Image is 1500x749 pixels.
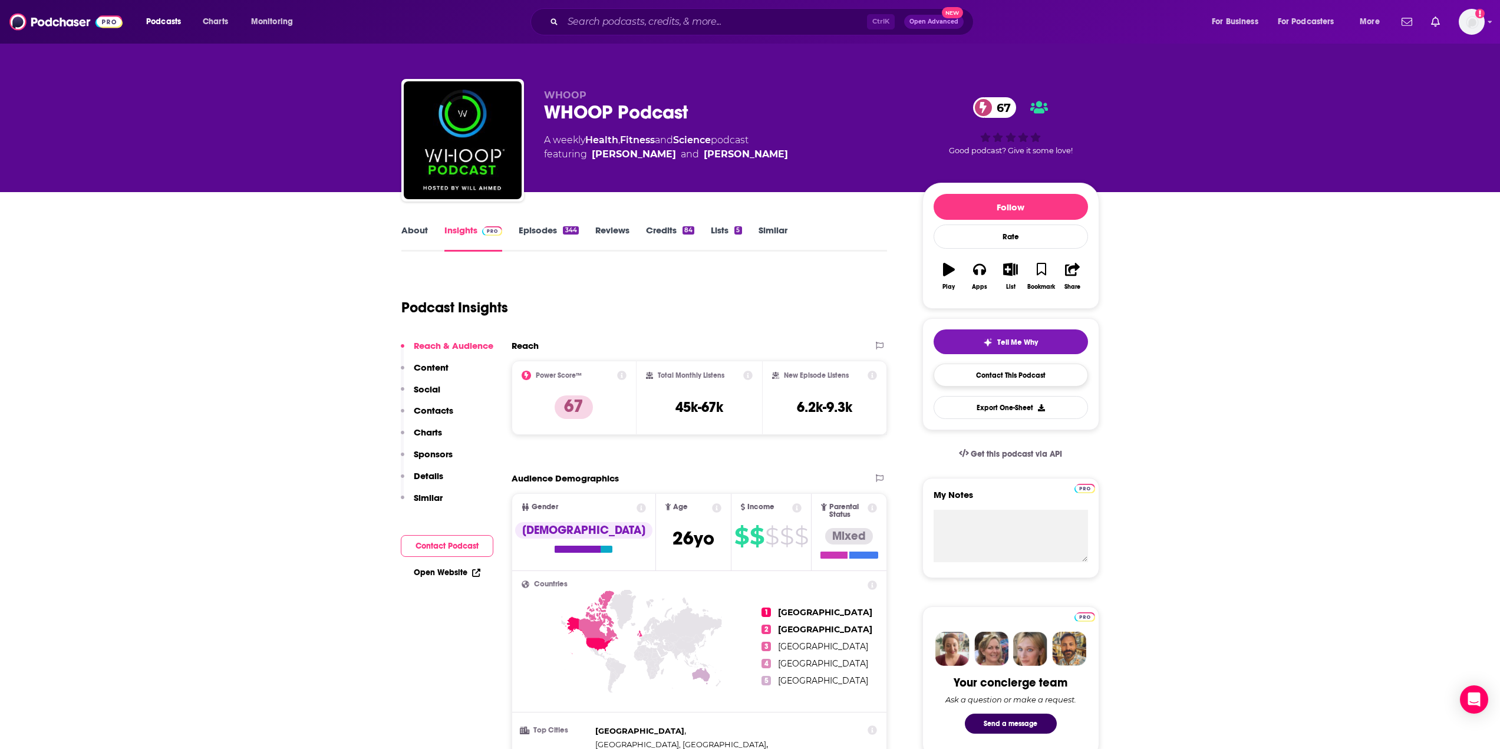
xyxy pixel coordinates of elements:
[401,299,508,316] h1: Podcast Insights
[1397,12,1417,32] a: Show notifications dropdown
[934,194,1088,220] button: Follow
[995,255,1026,298] button: List
[595,225,629,252] a: Reviews
[734,527,749,546] span: $
[243,12,308,31] button: open menu
[825,528,873,545] div: Mixed
[146,14,181,30] span: Podcasts
[673,134,711,146] a: Science
[592,147,676,161] a: Will Ahmed
[595,724,686,738] span: ,
[704,147,788,161] div: [PERSON_NAME]
[1459,9,1485,35] span: Logged in as Ashley_Beenen
[954,675,1067,690] div: Your concierge team
[536,371,582,380] h2: Power Score™
[784,371,849,380] h2: New Episode Listens
[734,226,741,235] div: 5
[519,225,578,252] a: Episodes344
[534,580,568,588] span: Countries
[1074,484,1095,493] img: Podchaser Pro
[983,338,993,347] img: tell me why sparkle
[401,362,449,384] button: Content
[761,642,771,651] span: 3
[934,225,1088,249] div: Rate
[401,340,493,362] button: Reach & Audience
[934,255,964,298] button: Play
[1212,14,1258,30] span: For Business
[794,527,808,546] span: $
[195,12,235,31] a: Charts
[761,625,771,634] span: 2
[1074,482,1095,493] a: Pro website
[934,364,1088,387] a: Contact This Podcast
[1426,12,1445,32] a: Show notifications dropdown
[542,8,985,35] div: Search podcasts, credits, & more...
[949,146,1073,155] span: Good podcast? Give it some love!
[414,567,480,578] a: Open Website
[532,503,558,511] span: Gender
[1013,632,1047,666] img: Jules Profile
[401,492,443,514] button: Similar
[972,283,987,291] div: Apps
[761,676,771,685] span: 5
[555,395,593,419] p: 67
[778,675,868,686] span: [GEOGRAPHIC_DATA]
[203,14,228,30] span: Charts
[683,226,694,235] div: 84
[401,384,440,405] button: Social
[401,535,493,557] button: Contact Podcast
[778,607,872,618] span: [GEOGRAPHIC_DATA]
[761,608,771,617] span: 1
[1057,255,1087,298] button: Share
[759,225,787,252] a: Similar
[934,329,1088,354] button: tell me why sparkleTell Me Why
[971,449,1062,459] span: Get this podcast via API
[778,624,872,635] span: [GEOGRAPHIC_DATA]
[414,405,453,416] p: Contacts
[765,527,779,546] span: $
[401,405,453,427] button: Contacts
[1074,611,1095,622] a: Pro website
[1204,12,1273,31] button: open menu
[522,727,591,734] h3: Top Cities
[934,396,1088,419] button: Export One-Sheet
[672,527,714,550] span: 26 yo
[797,398,852,416] h3: 6.2k-9.3k
[512,340,539,351] h2: Reach
[974,632,1008,666] img: Barbara Profile
[585,134,618,146] a: Health
[1006,283,1016,291] div: List
[778,658,868,669] span: [GEOGRAPHIC_DATA]
[658,371,724,380] h2: Total Monthly Listens
[444,225,503,252] a: InsightsPodchaser Pro
[829,503,866,519] span: Parental Status
[942,283,955,291] div: Play
[935,632,970,666] img: Sydney Profile
[414,362,449,373] p: Content
[512,473,619,484] h2: Audience Demographics
[595,740,766,749] span: [GEOGRAPHIC_DATA], [GEOGRAPHIC_DATA]
[997,338,1038,347] span: Tell Me Why
[985,97,1017,118] span: 67
[1052,632,1086,666] img: Jon Profile
[1027,283,1055,291] div: Bookmark
[1064,283,1080,291] div: Share
[778,641,868,652] span: [GEOGRAPHIC_DATA]
[404,81,522,199] a: WHOOP Podcast
[1351,12,1394,31] button: open menu
[909,19,958,25] span: Open Advanced
[904,15,964,29] button: Open AdvancedNew
[673,503,688,511] span: Age
[965,714,1057,734] button: Send a message
[414,492,443,503] p: Similar
[934,489,1088,510] label: My Notes
[922,90,1099,163] div: 67Good podcast? Give it some love!
[646,225,694,252] a: Credits84
[138,12,196,31] button: open menu
[747,503,774,511] span: Income
[942,7,963,18] span: New
[563,226,578,235] div: 344
[950,440,1072,468] a: Get this podcast via API
[401,470,443,492] button: Details
[655,134,673,146] span: and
